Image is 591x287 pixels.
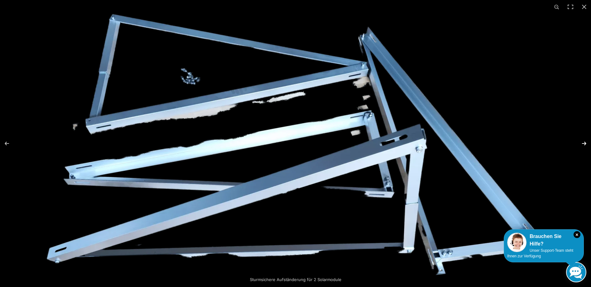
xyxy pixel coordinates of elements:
[574,231,580,238] i: Schließen
[507,233,527,252] img: Customer service
[507,248,573,258] span: Unser Support-Team steht Ihnen zur Verfügung
[507,233,580,248] div: Brauchen Sie Hilfe?
[46,14,545,275] img: Sturmsichere Aufständerung für 2 Solarmodule
[230,273,361,286] div: Sturmsichere Aufständerung für 2 Solarmodule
